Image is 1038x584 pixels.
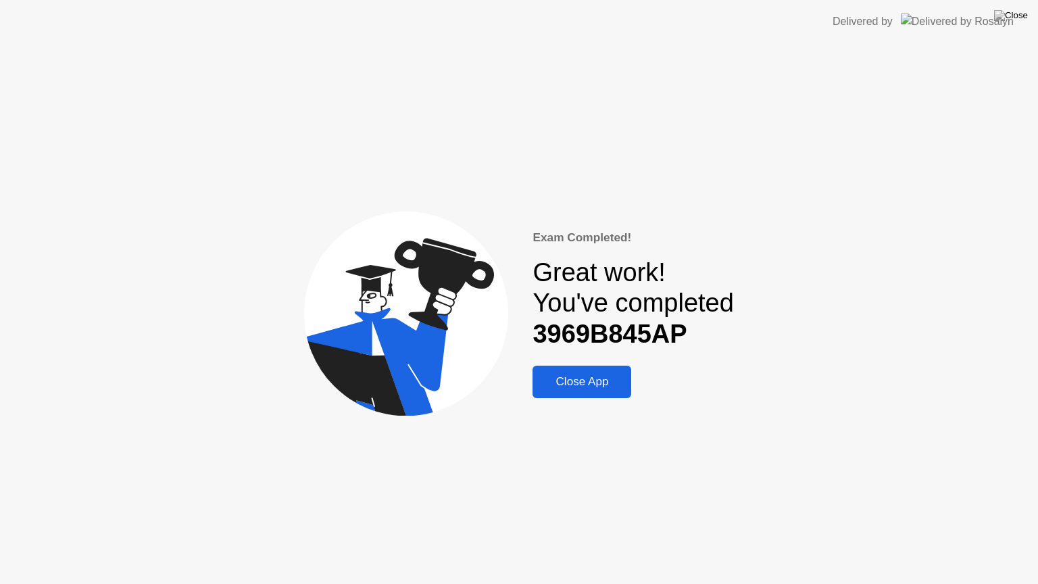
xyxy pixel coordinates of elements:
[537,375,627,389] div: Close App
[533,258,733,350] div: Great work! You've completed
[533,229,733,247] div: Exam Completed!
[901,14,1014,29] img: Delivered by Rosalyn
[533,366,631,398] button: Close App
[994,10,1028,21] img: Close
[833,14,893,30] div: Delivered by
[533,320,687,348] b: 3969B845AP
